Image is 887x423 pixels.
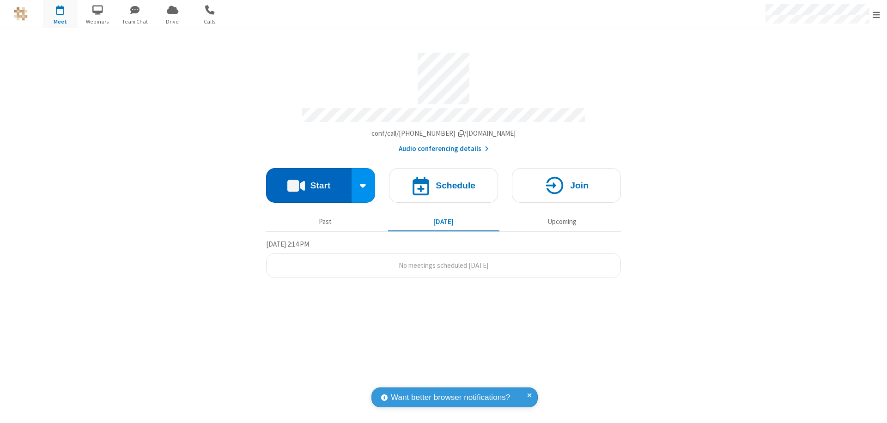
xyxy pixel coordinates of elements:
[512,168,621,203] button: Join
[371,128,516,139] button: Copy my meeting room linkCopy my meeting room link
[155,18,190,26] span: Drive
[266,46,621,154] section: Account details
[270,213,381,230] button: Past
[266,240,309,248] span: [DATE] 2:14 PM
[436,181,475,190] h4: Schedule
[570,181,589,190] h4: Join
[266,168,352,203] button: Start
[310,181,330,190] h4: Start
[266,239,621,278] section: Today's Meetings
[399,144,489,154] button: Audio conferencing details
[389,168,498,203] button: Schedule
[391,392,510,404] span: Want better browser notifications?
[193,18,227,26] span: Calls
[14,7,28,21] img: QA Selenium DO NOT DELETE OR CHANGE
[371,129,516,138] span: Copy my meeting room link
[352,168,376,203] div: Start conference options
[399,261,488,270] span: No meetings scheduled [DATE]
[506,213,618,230] button: Upcoming
[388,213,499,230] button: [DATE]
[118,18,152,26] span: Team Chat
[80,18,115,26] span: Webinars
[43,18,78,26] span: Meet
